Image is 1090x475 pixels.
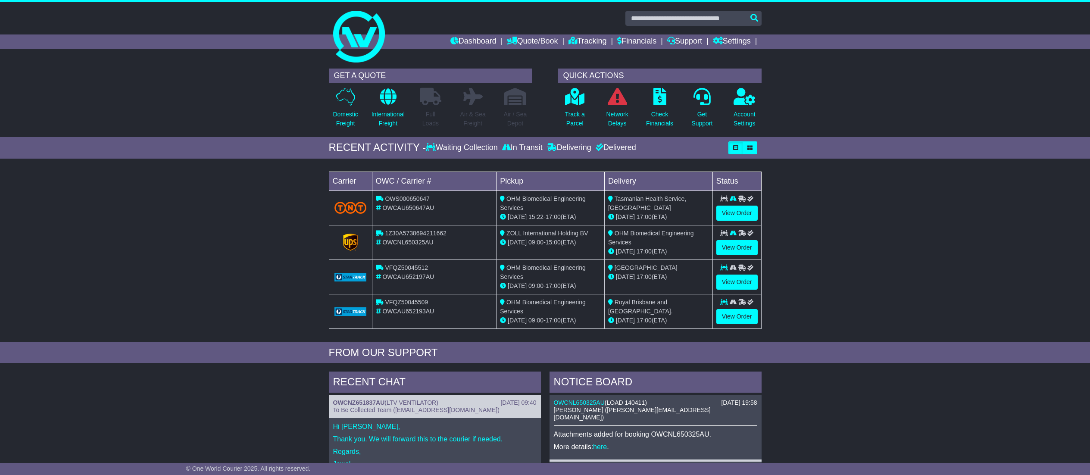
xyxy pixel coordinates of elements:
[604,172,712,191] td: Delivery
[333,422,537,431] p: Hi [PERSON_NAME],
[568,34,606,49] a: Tracking
[334,202,367,213] img: TNT_Domestic.png
[420,110,441,128] p: Full Loads
[343,234,358,251] img: GetCarrierServiceLogo
[616,273,635,280] span: [DATE]
[608,230,694,246] span: OHM Biomedical Engineering Services
[371,87,405,133] a: InternationalFreight
[608,272,709,281] div: (ETA)
[329,347,762,359] div: FROM OUR SUPPORT
[333,435,537,443] p: Thank you. We will forward this to the courier if needed.
[546,213,561,220] span: 17:00
[691,87,713,133] a: GetSupport
[691,110,712,128] p: Get Support
[500,238,601,247] div: - (ETA)
[558,69,762,83] div: QUICK ACTIONS
[716,240,758,255] a: View Order
[721,399,757,406] div: [DATE] 19:58
[387,399,436,406] span: LTV VENTILATOR
[500,316,601,325] div: - (ETA)
[329,372,541,395] div: RECENT CHAT
[333,406,500,413] span: To Be Collected Team ([EMAIL_ADDRESS][DOMAIN_NAME])
[385,230,446,237] span: 1Z30A5738694211662
[500,264,586,280] span: OHM Biomedical Engineering Services
[637,213,652,220] span: 17:00
[528,213,543,220] span: 15:22
[385,264,428,271] span: VFQZ50045512
[460,110,486,128] p: Air & Sea Freight
[382,273,434,280] span: OWCAU652197AU
[497,172,605,191] td: Pickup
[382,239,433,246] span: OWCNL650325AU
[554,399,757,406] div: ( )
[606,110,628,128] p: Network Delays
[500,143,545,153] div: In Transit
[333,399,385,406] a: OWCNZ651837AU
[637,248,652,255] span: 17:00
[500,399,536,406] div: [DATE] 09:40
[382,204,434,211] span: OWCAU650647AU
[186,465,311,472] span: © One World Courier 2025. All rights reserved.
[733,87,756,133] a: AccountSettings
[606,399,645,406] span: LOAD 140411
[616,213,635,220] span: [DATE]
[637,273,652,280] span: 17:00
[545,143,593,153] div: Delivering
[385,299,428,306] span: VFQZ50045509
[385,195,430,202] span: OWS000650647
[608,316,709,325] div: (ETA)
[546,317,561,324] span: 17:00
[646,87,674,133] a: CheckFinancials
[508,239,527,246] span: [DATE]
[504,110,527,128] p: Air / Sea Depot
[508,282,527,289] span: [DATE]
[734,110,756,128] p: Account Settings
[528,317,543,324] span: 09:00
[550,372,762,395] div: NOTICE BOARD
[716,206,758,221] a: View Order
[615,264,678,271] span: [GEOGRAPHIC_DATA]
[382,308,434,315] span: OWCAU652193AU
[554,430,757,438] p: Attachments added for booking OWCNL650325AU.
[333,447,537,456] p: Regards,
[716,309,758,324] a: View Order
[713,34,751,49] a: Settings
[329,141,426,154] div: RECENT ACTIVITY -
[500,212,601,222] div: - (ETA)
[554,399,605,406] a: OWCNL650325AU
[617,34,656,49] a: Financials
[334,273,367,281] img: GetCarrierServiceLogo
[508,317,527,324] span: [DATE]
[712,172,761,191] td: Status
[528,239,543,246] span: 09:00
[450,34,497,49] a: Dashboard
[506,230,588,237] span: ZOLL International Holding BV
[554,443,757,451] p: More details: .
[332,87,358,133] a: DomesticFreight
[554,406,711,421] span: [PERSON_NAME] ([PERSON_NAME][EMAIL_ADDRESS][DOMAIN_NAME])
[329,172,372,191] td: Carrier
[333,460,537,468] p: Jewel
[637,317,652,324] span: 17:00
[372,110,405,128] p: International Freight
[593,143,636,153] div: Delivered
[507,34,558,49] a: Quote/Book
[500,281,601,291] div: - (ETA)
[333,399,537,406] div: ( )
[667,34,702,49] a: Support
[646,110,673,128] p: Check Financials
[606,87,628,133] a: NetworkDelays
[333,110,358,128] p: Domestic Freight
[334,307,367,316] img: GetCarrierServiceLogo
[616,317,635,324] span: [DATE]
[608,212,709,222] div: (ETA)
[716,275,758,290] a: View Order
[608,247,709,256] div: (ETA)
[426,143,500,153] div: Waiting Collection
[608,195,686,211] span: Tasmanian Health Service, [GEOGRAPHIC_DATA]
[500,299,586,315] span: OHM Biomedical Engineering Services
[372,172,497,191] td: OWC / Carrier #
[608,299,673,315] span: Royal Brisbane and [GEOGRAPHIC_DATA].
[546,282,561,289] span: 17:00
[508,213,527,220] span: [DATE]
